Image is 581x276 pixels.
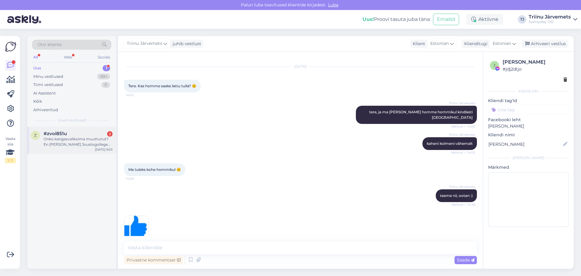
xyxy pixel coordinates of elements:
[488,123,569,129] p: [PERSON_NAME]
[363,16,374,22] b: Uus!
[488,155,569,161] div: [PERSON_NAME]
[503,58,567,66] div: [PERSON_NAME]
[124,64,477,69] div: [DATE]
[33,107,58,113] div: Arhiveeritud
[494,63,495,68] span: j
[5,41,16,52] img: Askly Logo
[449,185,475,189] span: Triinu Järvemets
[103,65,110,71] div: 1
[440,193,473,198] span: teeme nii, ootan :)
[44,131,67,136] span: #zvoi851u
[5,136,16,163] div: Vaata siia
[34,133,37,138] span: z
[126,93,149,97] span: 14:02
[107,131,113,137] div: 2
[124,216,149,240] img: Attachment
[38,42,62,48] span: Otsi kliente
[5,158,16,163] div: 1 / 3
[451,150,475,155] span: Nähtud ✓ 14:05
[126,176,149,181] span: 14:06
[430,40,449,47] span: Estonian
[44,136,113,147] div: Onko kangasvalikoima muuttunut? En [PERSON_NAME] Joustogollege kankaita kuin yksivärisiä
[33,74,63,80] div: Minu vestlused
[529,15,571,19] div: Triinu Järvemets
[493,40,511,47] span: Estonian
[101,82,110,88] div: 0
[326,2,340,8] span: Luba
[170,41,201,47] div: juhib vestlust
[488,141,562,148] input: Lisa nimi
[127,40,162,47] span: Triinu Järvemets
[451,202,475,207] span: Nähtud ✓ 14:38
[451,124,475,129] span: Nähtud ✓ 14:05
[128,167,181,172] span: Ma tuleks kohe hommikul 😊
[529,19,571,24] div: Sunnyday OÜ
[58,118,86,123] span: Uued vestlused
[488,117,569,123] p: Facebooki leht
[128,84,196,88] span: Tere. Kas homme saaks lattu tulla? 😊
[63,53,73,61] div: Web
[427,141,473,146] span: kaheni kolmeni vähemalt
[33,82,63,88] div: Tiimi vestlused
[462,41,487,47] div: Klienditugi
[97,74,110,80] div: 99+
[410,41,425,47] div: Klient
[518,15,526,24] div: TJ
[457,257,474,263] span: Saada
[522,40,568,48] div: Arhiveeri vestlus
[97,53,111,61] div: Socials
[466,14,503,25] div: Aktiivne
[363,16,431,23] div: Proovi tasuta juba täna:
[433,14,459,25] button: Emailid
[503,66,567,72] div: # jdj2dtjo
[488,164,569,171] p: Märkmed
[488,98,569,104] p: Kliendi tag'id
[95,147,113,152] div: [DATE] 9:03
[33,98,42,105] div: Kõik
[33,65,41,71] div: Uus
[488,88,569,94] div: Kliendi info
[32,53,39,61] div: All
[33,90,56,96] div: AI Assistent
[488,105,569,114] input: Lisa tag
[529,15,577,24] a: Triinu JärvemetsSunnyday OÜ
[449,132,475,137] span: Triinu Järvemets
[124,256,183,264] div: Privaatne kommentaar
[369,110,474,120] span: tere, ja ma [PERSON_NAME] homme hommikul kindlasti [GEOGRAPHIC_DATA]
[488,132,569,138] p: Kliendi nimi
[449,101,475,105] span: Triinu Järvemets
